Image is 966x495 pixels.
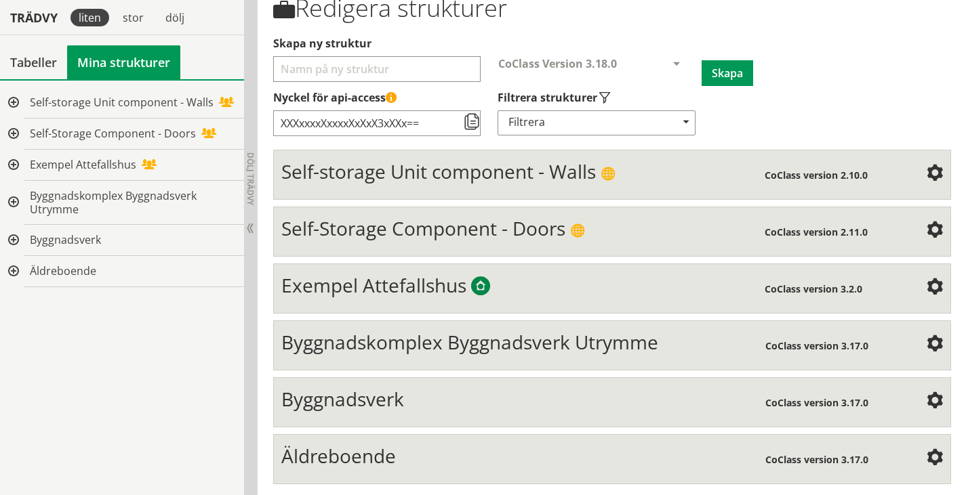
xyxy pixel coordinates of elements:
span: Kopiera [464,114,480,131]
div: Trädvy [3,10,65,25]
span: CoClass version 2.10.0 [765,169,868,181]
span: Byggnadskomplex Byggnadsverk Utrymme [30,188,197,217]
span: Self-Storage Component - Doors [281,215,565,241]
span: Inställningar [927,223,943,239]
span: Inställningar [927,337,943,353]
span: Self-storage Unit component - Walls [281,158,596,184]
span: Byggtjänsts exempelstrukturer [471,278,490,297]
label: Välj vilka typer av strukturer som ska visas i din strukturlista [498,90,694,105]
label: Välj ett namn för att skapa en ny struktur [273,36,951,51]
span: Exempel Attefallshus [281,272,466,298]
div: Välj CoClass-version för att skapa en ny struktur [487,56,702,90]
input: Välj ett namn för att skapa en ny struktur Välj vilka typer av strukturer som ska visas i din str... [273,56,481,82]
div: liten [71,9,109,26]
span: Inställningar [927,450,943,467]
span: Publik struktur [601,167,616,181]
span: Byggnadskomplex Byggnadsverk Utrymme [281,329,658,355]
span: Äldreboende [30,263,96,278]
button: Skapa [702,60,753,86]
span: CoClass version 3.17.0 [765,339,868,352]
div: Filtrera [498,110,696,135]
span: Byggnadsverk [281,386,404,412]
span: Self-storage Unit component - Walls [30,95,214,110]
a: Mina strukturer [67,45,180,79]
span: Äldreboende [281,443,396,469]
span: Inställningar [927,393,943,410]
span: Inställningar [927,166,943,182]
div: stor [115,9,152,26]
span: Inställningar [927,280,943,296]
span: Dölj trädvy [245,152,256,205]
span: Exempel Attefallshus [30,157,136,172]
span: CoClass version 3.2.0 [765,282,862,295]
span: Publik struktur [570,223,585,238]
span: CoClass version 3.17.0 [765,453,868,466]
label: Nyckel till åtkomststruktur via API (kräver API-licensabonnemang) [273,90,951,105]
div: dölj [157,9,193,26]
span: CoClass version 3.17.0 [765,396,868,409]
span: CoClass version 2.11.0 [765,225,868,238]
span: CoClass Version 3.18.0 [498,56,617,71]
span: Self-Storage Component - Doors [30,126,196,141]
span: Denna API-nyckel ger åtkomst till alla strukturer som du har skapat eller delat med dig av. Håll ... [386,93,397,104]
input: Nyckel till åtkomststruktur via API (kräver API-licensabonnemang) [273,110,481,136]
span: Byggnadsverk [30,232,101,247]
